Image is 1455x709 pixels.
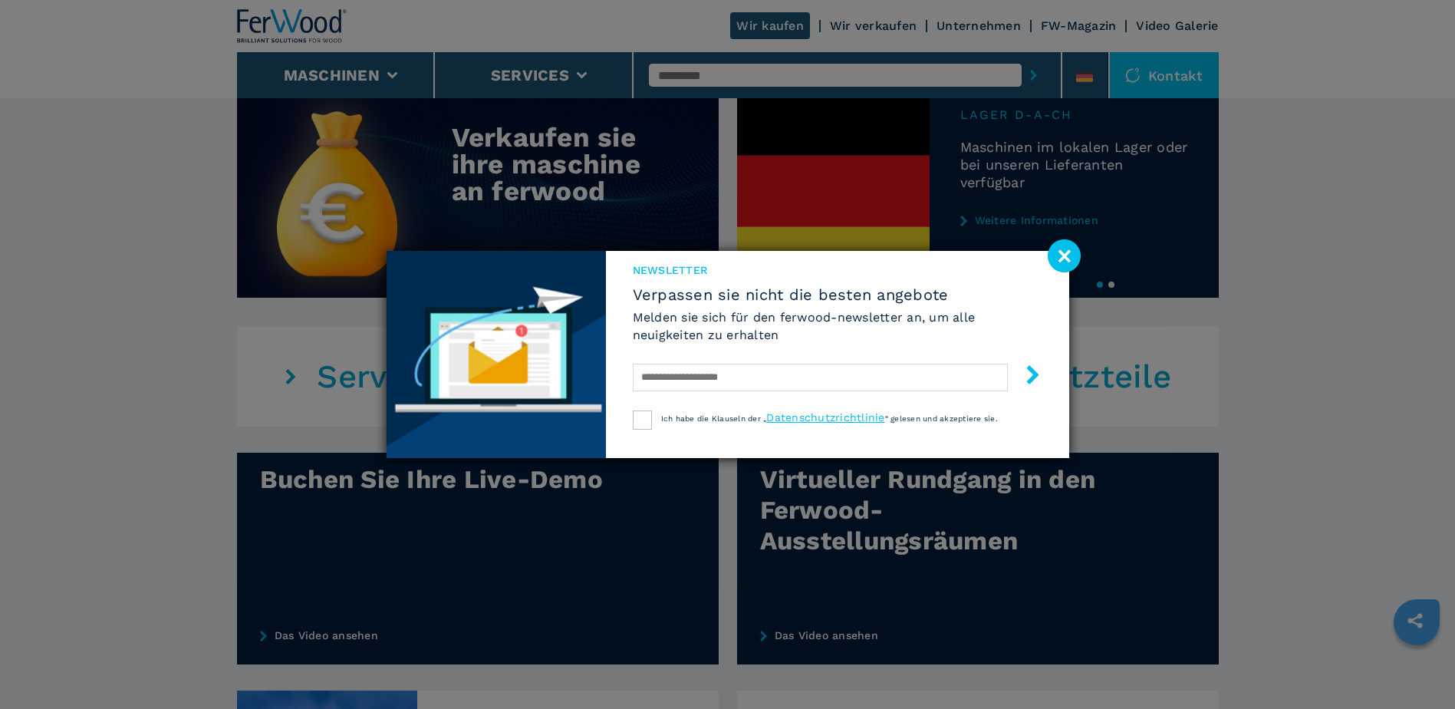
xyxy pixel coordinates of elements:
[885,414,998,423] span: “ gelesen und akzeptiere sie.
[633,285,1042,304] span: Verpassen sie nicht die besten angebote
[387,251,606,458] img: Newsletter image
[633,262,1042,278] span: Newsletter
[633,308,1042,344] h6: Melden sie sich für den ferwood-newsletter an, um alle neuigkeiten zu erhalten
[1008,359,1042,395] button: submit-button
[661,414,767,423] span: Ich habe die Klauseln der „
[766,411,884,424] a: Datenschutzrichtlinie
